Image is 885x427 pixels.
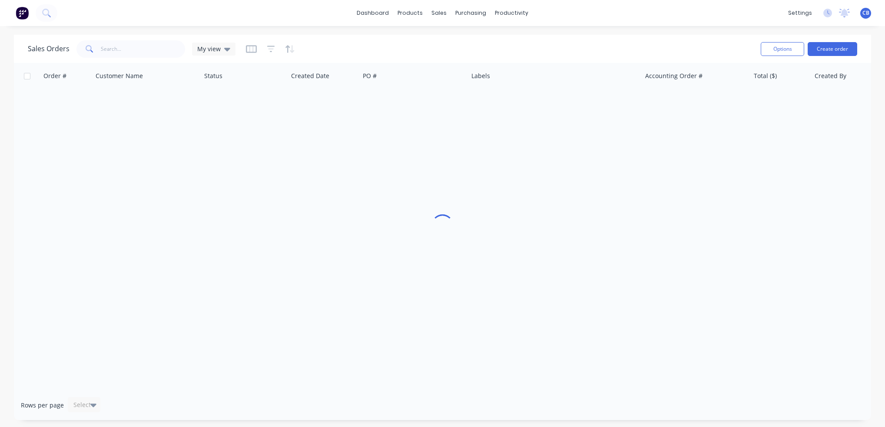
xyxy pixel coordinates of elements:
[363,72,377,80] div: PO #
[28,45,70,53] h1: Sales Orders
[808,42,857,56] button: Create order
[16,7,29,20] img: Factory
[645,72,703,80] div: Accounting Order #
[393,7,427,20] div: products
[815,72,846,80] div: Created By
[784,7,816,20] div: settings
[101,40,186,58] input: Search...
[96,72,143,80] div: Customer Name
[291,72,329,80] div: Created Date
[761,42,804,56] button: Options
[352,7,393,20] a: dashboard
[754,72,777,80] div: Total ($)
[451,7,491,20] div: purchasing
[43,72,66,80] div: Order #
[73,401,96,409] div: Select...
[197,44,221,53] span: My view
[427,7,451,20] div: sales
[491,7,533,20] div: productivity
[21,401,64,410] span: Rows per page
[471,72,490,80] div: Labels
[204,72,222,80] div: Status
[862,9,869,17] span: CB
